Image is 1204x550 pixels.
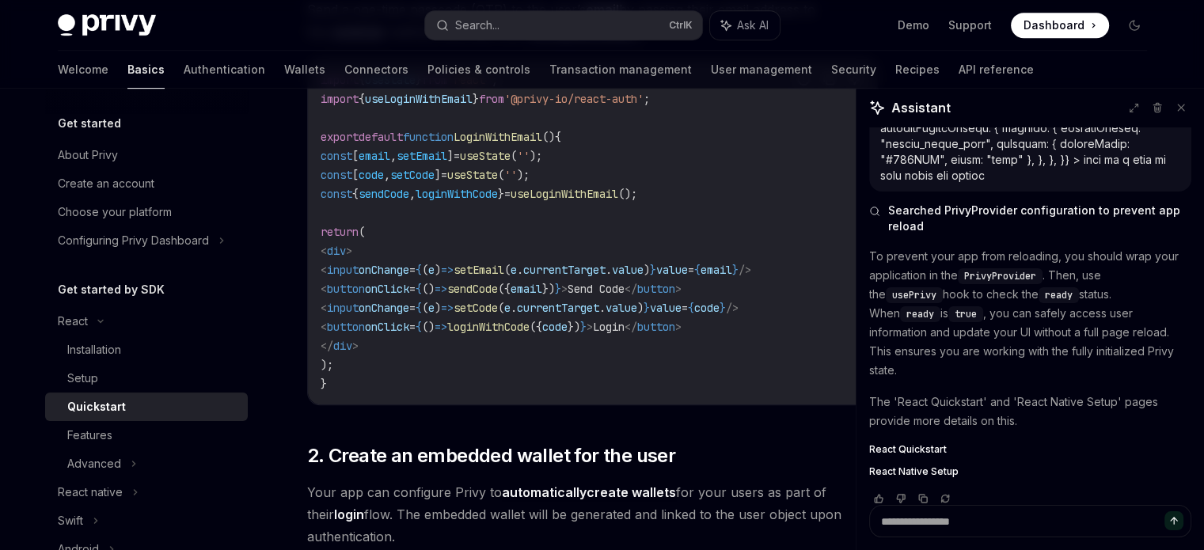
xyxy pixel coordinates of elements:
[184,51,265,89] a: Authentication
[58,483,123,502] div: React native
[720,301,726,315] span: }
[384,168,390,182] span: ,
[58,511,83,530] div: Swift
[45,336,248,364] a: Installation
[892,289,936,302] span: usePrivy
[58,312,88,331] div: React
[568,320,580,334] span: })
[397,149,447,163] span: setEmail
[948,17,992,33] a: Support
[504,168,517,182] span: ''
[45,421,248,449] a: Features
[694,301,720,315] span: code
[427,51,530,89] a: Policies & controls
[454,301,498,315] span: setCode
[365,320,409,334] span: onClick
[352,149,359,163] span: [
[688,263,694,277] span: =
[333,339,352,353] span: div
[307,443,675,468] span: 2. Create an embedded wallet for the user
[542,282,555,296] span: })
[422,282,435,296] span: ()
[365,92,473,106] span: useLoginWithEmail
[359,263,409,277] span: onChange
[511,301,517,315] span: .
[644,92,650,106] span: ;
[447,149,454,163] span: ]
[321,130,359,144] span: export
[344,51,408,89] a: Connectors
[906,308,934,321] span: ready
[284,51,325,89] a: Wallets
[637,301,644,315] span: )
[599,301,606,315] span: .
[359,187,409,201] span: sendCode
[327,301,359,315] span: input
[321,263,327,277] span: <
[359,92,365,106] span: {
[409,320,416,334] span: =
[644,263,650,277] span: )
[321,282,327,296] span: <
[58,51,108,89] a: Welcome
[1122,13,1147,38] button: Toggle dark mode
[327,263,359,277] span: input
[555,130,561,144] span: {
[416,282,422,296] span: {
[549,51,692,89] a: Transaction management
[58,203,172,222] div: Choose your platform
[675,282,682,296] span: >
[869,443,947,456] span: React Quickstart
[67,397,126,416] div: Quickstart
[45,393,248,421] a: Quickstart
[1011,13,1109,38] a: Dashboard
[542,130,555,144] span: ()
[644,301,650,315] span: }
[869,393,1191,431] p: The 'React Quickstart' and 'React Native Setup' pages provide more details on this.
[416,263,422,277] span: {
[67,340,121,359] div: Installation
[307,481,878,548] span: Your app can configure Privy to for your users as part of their flow. The embedded wallet will be...
[416,187,498,201] span: loginWithCode
[327,244,346,258] span: div
[726,301,739,315] span: />
[435,282,447,296] span: =>
[58,14,156,36] img: dark logo
[67,454,121,473] div: Advanced
[45,364,248,393] a: Setup
[625,282,637,296] span: </
[517,301,599,315] span: currentTarget
[504,263,511,277] span: (
[710,11,780,40] button: Ask AI
[409,301,416,315] span: =
[504,301,511,315] span: e
[682,301,688,315] span: =
[831,51,876,89] a: Security
[891,98,951,117] span: Assistant
[422,320,435,334] span: ()
[498,301,504,315] span: (
[447,320,530,334] span: loginWithCode
[530,320,542,334] span: ({
[1164,511,1183,530] button: Send message
[346,244,352,258] span: >
[504,92,644,106] span: '@privy-io/react-auth'
[701,263,732,277] span: email
[58,114,121,133] h5: Get started
[365,282,409,296] span: onClick
[711,51,812,89] a: User management
[612,263,644,277] span: value
[321,301,327,315] span: <
[409,282,416,296] span: =
[352,339,359,353] span: >
[359,225,365,239] span: (
[67,426,112,445] div: Features
[561,282,568,296] span: >
[390,168,435,182] span: setCode
[618,187,637,201] span: ();
[517,149,530,163] span: ''
[327,282,365,296] span: button
[498,168,504,182] span: (
[669,19,693,32] span: Ctrl K
[441,301,454,315] span: =>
